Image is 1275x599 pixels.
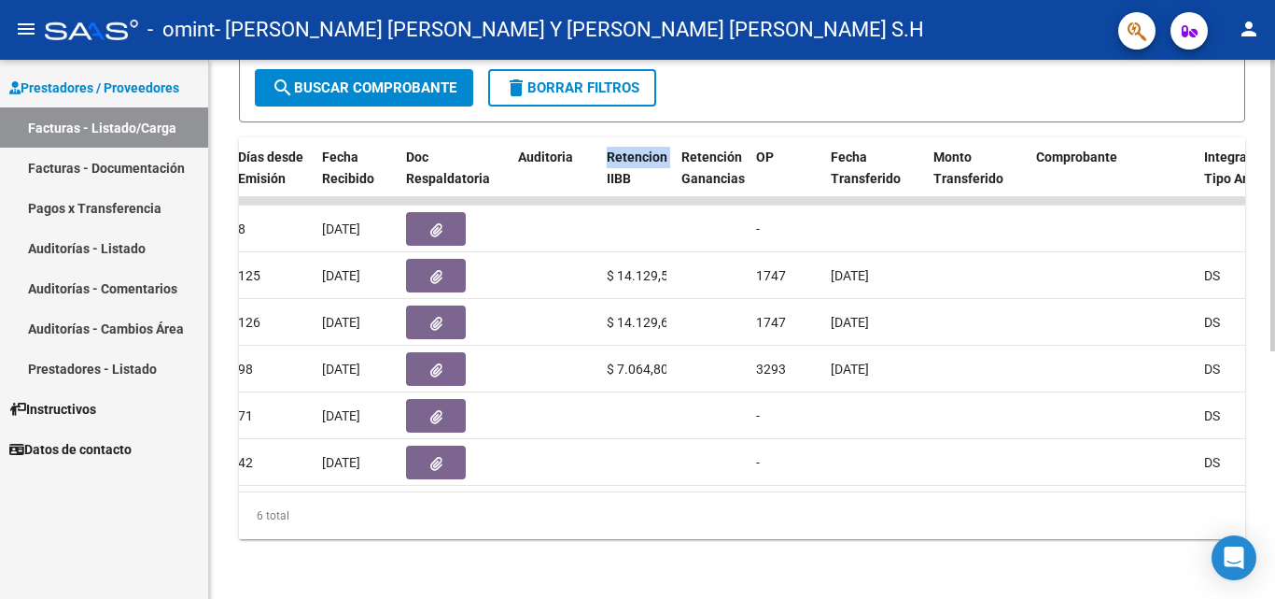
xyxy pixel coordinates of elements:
[756,221,760,236] span: -
[322,315,360,330] span: [DATE]
[518,150,573,164] span: Auditoria
[607,268,676,283] span: $ 14.129,58
[1212,535,1256,580] div: Open Intercom Messenger
[823,137,926,220] datatable-header-cell: Fecha Transferido
[238,408,253,423] span: 71
[831,362,869,377] span: [DATE]
[488,69,656,107] button: Borrar Filtros
[933,150,1003,186] span: Monto Transferido
[322,221,360,236] span: [DATE]
[1204,315,1220,330] span: DS
[238,221,245,236] span: 8
[238,268,260,283] span: 125
[756,150,774,164] span: OP
[272,77,294,99] mat-icon: search
[9,439,132,460] span: Datos de contacto
[607,315,676,330] span: $ 14.129,60
[399,137,511,220] datatable-header-cell: Doc Respaldatoria
[831,268,869,283] span: [DATE]
[322,455,360,470] span: [DATE]
[1204,408,1220,423] span: DS
[505,79,639,96] span: Borrar Filtros
[681,150,745,186] span: Retención Ganancias
[238,150,303,186] span: Días desde Emisión
[255,69,473,107] button: Buscar Comprobante
[322,408,360,423] span: [DATE]
[322,268,360,283] span: [DATE]
[756,455,760,470] span: -
[1204,362,1220,377] span: DS
[147,9,215,50] span: - omint
[1238,18,1260,40] mat-icon: person
[239,492,1245,539] div: 6 total
[599,137,674,220] datatable-header-cell: Retencion IIBB
[607,362,668,377] span: $ 7.064,80
[238,315,260,330] span: 126
[674,137,749,220] datatable-header-cell: Retención Ganancias
[9,78,179,98] span: Prestadores / Proveedores
[511,137,599,220] datatable-header-cell: Auditoria
[756,408,760,423] span: -
[238,455,253,470] span: 42
[1204,455,1220,470] span: DS
[749,137,823,220] datatable-header-cell: OP
[238,362,253,377] span: 98
[9,399,96,420] span: Instructivos
[505,77,527,99] mat-icon: delete
[831,150,901,186] span: Fecha Transferido
[926,137,1029,220] datatable-header-cell: Monto Transferido
[756,268,786,283] span: 1747
[1036,150,1117,164] span: Comprobante
[831,315,869,330] span: [DATE]
[315,137,399,220] datatable-header-cell: Fecha Recibido
[607,150,667,186] span: Retencion IIBB
[1204,268,1220,283] span: DS
[756,315,786,330] span: 1747
[756,362,786,377] span: 3293
[215,9,924,50] span: - [PERSON_NAME] [PERSON_NAME] Y [PERSON_NAME] [PERSON_NAME] S.H
[272,79,456,96] span: Buscar Comprobante
[231,137,315,220] datatable-header-cell: Días desde Emisión
[15,18,37,40] mat-icon: menu
[406,150,490,186] span: Doc Respaldatoria
[1029,137,1197,220] datatable-header-cell: Comprobante
[322,362,360,377] span: [DATE]
[322,150,374,186] span: Fecha Recibido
